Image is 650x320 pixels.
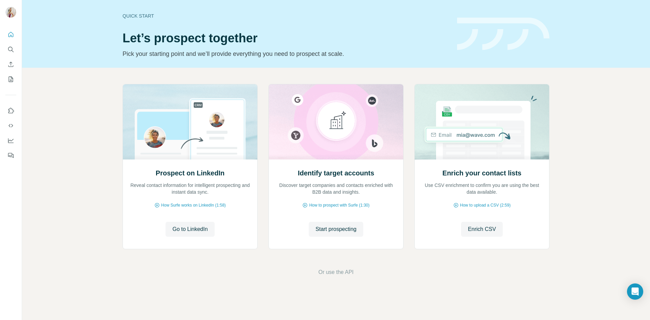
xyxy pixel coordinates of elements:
button: Use Surfe on LinkedIn [5,105,16,117]
button: My lists [5,73,16,85]
h2: Prospect on LinkedIn [156,168,224,178]
span: How to prospect with Surfe (1:30) [309,202,369,208]
p: Discover target companies and contacts enriched with B2B data and insights. [276,182,396,195]
span: How Surfe works on LinkedIn (1:58) [161,202,226,208]
p: Reveal contact information for intelligent prospecting and instant data sync. [130,182,251,195]
button: Use Surfe API [5,120,16,132]
div: Open Intercom Messenger [627,283,643,300]
img: Avatar [5,7,16,18]
span: Start prospecting [316,225,356,233]
p: Use CSV enrichment to confirm you are using the best data available. [421,182,542,195]
span: How to upload a CSV (2:59) [460,202,511,208]
h2: Identify target accounts [298,168,374,178]
button: Dashboard [5,134,16,147]
img: Identify target accounts [268,84,404,159]
button: Enrich CSV [461,222,503,237]
button: Go to LinkedIn [166,222,214,237]
div: Quick start [123,13,449,19]
span: Go to LinkedIn [172,225,208,233]
p: Pick your starting point and we’ll provide everything you need to prospect at scale. [123,49,449,59]
img: Prospect on LinkedIn [123,84,258,159]
span: Enrich CSV [468,225,496,233]
h1: Let’s prospect together [123,31,449,45]
button: Start prospecting [309,222,363,237]
img: banner [457,18,549,50]
h2: Enrich your contact lists [442,168,521,178]
img: Enrich your contact lists [414,84,549,159]
button: Or use the API [318,268,353,276]
button: Enrich CSV [5,58,16,70]
button: Feedback [5,149,16,162]
button: Quick start [5,28,16,41]
button: Search [5,43,16,56]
